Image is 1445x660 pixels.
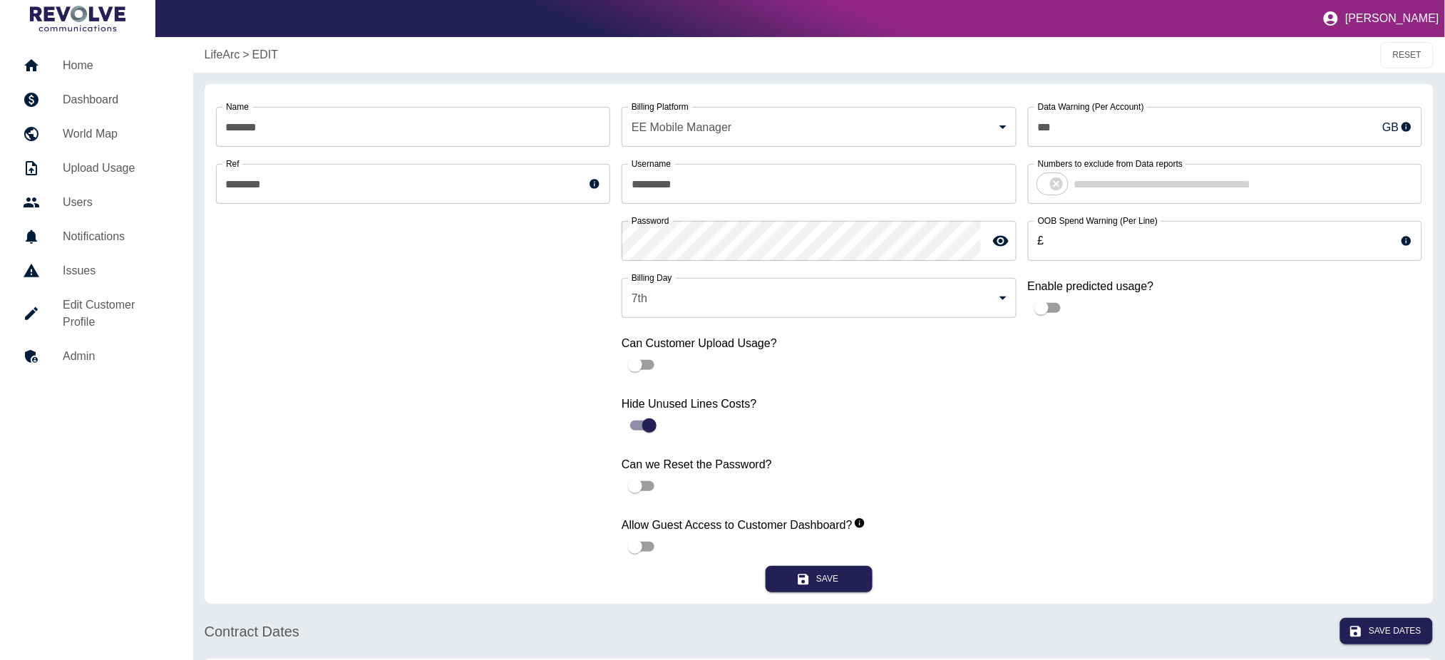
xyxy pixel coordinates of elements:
[622,335,1017,351] label: Can Customer Upload Usage?
[1317,4,1445,33] button: [PERSON_NAME]
[1038,232,1044,249] p: £
[766,566,873,592] button: Save
[1401,235,1412,247] svg: This sets the warning limit for each line’s Out-of-Bundle usage and usage exceeding the limit wil...
[63,228,170,245] h5: Notifications
[205,46,240,63] a: LifeArc
[854,517,865,529] svg: When enabled, this allows guest users to view your customer dashboards.
[63,194,170,211] h5: Users
[11,339,182,373] a: Admin
[589,178,600,190] svg: This is a unique reference for your use - it can be anything
[11,83,182,117] a: Dashboard
[11,220,182,254] a: Notifications
[63,91,170,108] h5: Dashboard
[1038,100,1144,113] label: Data Warning (Per Account)
[1345,12,1439,25] p: [PERSON_NAME]
[1340,618,1433,644] button: Save Dates
[1401,121,1412,133] svg: This sets the monthly warning limit for your customer’s Mobile Data usage and will be displayed a...
[622,278,1017,318] div: 7th
[11,117,182,151] a: World Map
[242,46,249,63] p: >
[1038,215,1158,227] label: OOB Spend Warning (Per Line)
[1038,158,1183,170] label: Numbers to exclude from Data reports
[11,288,182,339] a: Edit Customer Profile
[987,227,1015,255] button: toggle password visibility
[63,262,170,279] h5: Issues
[632,215,669,227] label: Password
[632,100,689,113] label: Billing Platform
[226,158,240,170] label: Ref
[622,517,1017,533] label: Allow Guest Access to Customer Dashboard?
[30,6,125,31] img: Logo
[63,57,170,74] h5: Home
[63,160,170,177] h5: Upload Usage
[622,396,1017,412] label: Hide Unused Lines Costs?
[226,100,249,113] label: Name
[11,151,182,185] a: Upload Usage
[63,125,170,143] h5: World Map
[632,158,671,170] label: Username
[11,48,182,83] a: Home
[252,46,278,63] a: EDIT
[622,456,1017,473] label: Can we Reset the Password?
[632,272,672,284] label: Billing Day
[622,107,1017,147] div: EE Mobile Manager
[11,254,182,288] a: Issues
[205,620,299,643] h6: Contract Dates
[1028,278,1422,294] label: Enable predicted usage?
[63,297,170,331] h5: Edit Customer Profile
[11,185,182,220] a: Users
[63,348,170,365] h5: Admin
[1381,42,1434,68] button: RESET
